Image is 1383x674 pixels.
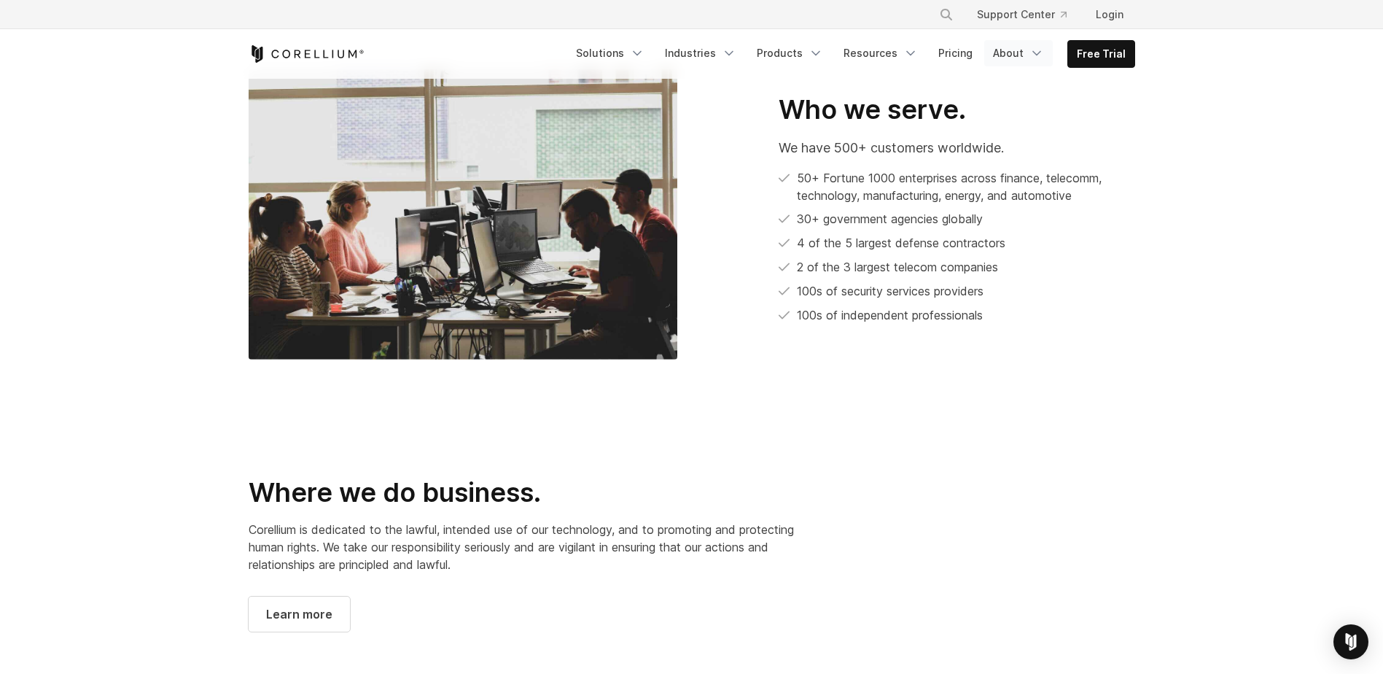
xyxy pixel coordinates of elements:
h2: Who we serve. [779,93,1135,126]
li: 30+ government agencies globally [779,210,1135,228]
img: CORE_Customers-Worldwide [249,69,677,360]
span: Learn more [266,605,332,623]
li: 100s of independent professionals [779,306,1135,325]
button: Search [933,1,959,28]
a: Corellium Home [249,45,365,63]
a: Products [748,40,832,66]
li: 4 of the 5 largest defense contractors [779,234,1135,252]
a: Resources [835,40,927,66]
a: Industries [656,40,745,66]
div: Open Intercom Messenger [1333,624,1368,659]
h2: Where we do business. [249,476,832,509]
a: Support Center [965,1,1078,28]
li: 100s of security services providers [779,282,1135,301]
p: We have 500+ customers worldwide. [779,138,1135,158]
li: 2 of the 3 largest telecom companies [779,258,1135,276]
a: Login [1084,1,1135,28]
a: Solutions [567,40,653,66]
a: Pricing [930,40,981,66]
a: Free Trial [1068,41,1134,67]
a: About [984,40,1053,66]
span: Corellium is dedicated to the lawful, intended use of our technology, and to promoting and protec... [249,522,794,572]
li: 50+ Fortune 1000 enterprises across finance, telecomm, technology, manufacturing, energy, and aut... [779,169,1135,204]
div: Navigation Menu [567,40,1135,68]
div: Navigation Menu [922,1,1135,28]
a: Learn more [249,597,350,632]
